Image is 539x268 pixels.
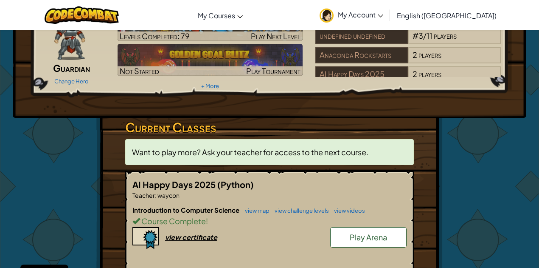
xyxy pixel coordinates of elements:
span: My Courses [198,11,235,20]
div: undefined undefined [315,28,408,44]
a: view map [241,207,269,214]
span: players [418,50,441,60]
div: view certificate [165,233,217,242]
span: waycon [157,191,180,199]
a: view videos [330,207,365,214]
a: view certificate [132,233,217,242]
a: My Courses [194,4,247,27]
span: # [413,31,418,40]
img: guardian-pose.png [54,9,85,60]
img: Golden Goal [118,44,303,76]
a: Anaconda Rockstarts2players [315,55,501,65]
div: AI Happy Days 2025 [315,66,408,83]
div: Anaconda Rockstarts [315,47,408,63]
img: CodeCombat logo [45,6,119,24]
span: ! [206,216,208,226]
a: Change Hero [54,78,89,85]
span: English ([GEOGRAPHIC_DATA]) [397,11,497,20]
a: view challenge levels [270,207,329,214]
span: / [423,31,427,40]
img: avatar [320,9,334,23]
span: AI Happy Days 2025 [132,179,217,190]
span: Play Next Level [251,31,300,41]
a: + More [201,83,219,89]
span: Teacher [132,191,155,199]
span: players [418,69,441,79]
a: undefined undefined#3/11players [315,36,501,46]
span: Play Arena [350,232,387,242]
a: My Account [315,2,387,29]
span: 2 [413,69,417,79]
span: 11 [427,31,432,40]
span: 2 [413,50,417,60]
a: AI Happy Days 20252players [315,74,501,84]
span: Introduction to Computer Science [132,206,241,214]
span: (Python) [217,179,254,190]
img: certificate-icon.png [132,227,159,249]
span: My Account [338,10,383,19]
span: Levels Completed: 79 [120,31,190,41]
span: players [434,31,457,40]
a: Not StartedPlay Tournament [118,44,303,76]
a: English ([GEOGRAPHIC_DATA]) [393,4,501,27]
span: Want to play more? Ask your teacher for access to the next course. [132,147,368,157]
span: Play Tournament [246,66,300,76]
span: Not Started [120,66,159,76]
span: Guardian [53,62,90,74]
h3: Current Classes [125,118,414,137]
span: : [155,191,157,199]
span: Course Complete [140,216,206,226]
span: 3 [418,31,423,40]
